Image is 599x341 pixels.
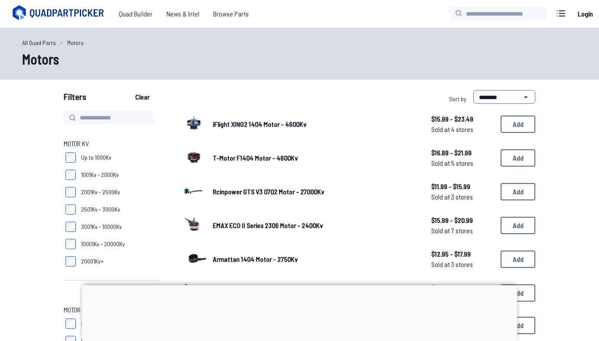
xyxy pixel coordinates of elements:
button: Add [501,183,535,200]
span: Armattan 1404 Motor - 2750Kv [213,255,298,263]
a: Rcinpower GTS V3 0702 Motor - 27000Kv [213,187,417,197]
span: 10001Kv - 20000Kv [81,240,125,248]
span: 2501Kv - 3000Kv [81,205,120,214]
span: $12.95 - $17.99 [431,249,494,259]
span: Sold at 3 stores [431,192,494,202]
span: Motor KV [64,138,89,149]
span: Filters [64,90,86,107]
span: $11.95 [431,283,494,293]
button: Add [501,251,535,268]
h1: Motors [22,48,577,69]
span: Motor Stator Size [64,305,114,315]
input: 1001Kv - 2000Kv [65,170,76,180]
span: EMAX ECO II Series 2306 Motor - 2400Kv [213,221,323,229]
span: 0505 - 1306 [81,319,109,328]
a: EMAX ECO II Series 2306 Motor - 2400Kv [213,220,417,231]
img: image [182,246,206,270]
span: T-Motor F1404 Motor - 4600Kv [213,154,298,162]
a: image [182,145,206,171]
a: Armattan 1404 Motor - 2750Kv [213,254,417,264]
button: Clear [128,90,157,104]
button: Add [501,149,535,167]
a: Motors [67,38,84,47]
a: image [182,111,206,138]
button: Add [501,116,535,133]
span: Up to 1000Kv [81,153,111,162]
span: 2001Kv - 2500Kv [81,188,120,196]
a: Login [575,5,596,23]
a: iFlight XING2 1404 Motor - 4600Kv [213,119,417,129]
span: $15.99 - $23.49 [431,114,494,124]
input: Up to 1000Kv [65,152,76,163]
span: Sold at 7 stores [431,225,494,236]
input: 2501Kv - 3000Kv [65,204,76,215]
input: 0505 - 1306 [65,318,76,329]
span: $11.99 - $15.99 [431,181,494,192]
input: 2001Kv - 2500Kv [65,187,76,197]
span: iFlight XING2 1404 Motor - 4600Kv [213,120,306,128]
select: Sort by [473,90,535,104]
button: Add [501,284,535,302]
img: image [182,280,206,304]
span: 1001Kv - 2000Kv [81,170,119,179]
img: image [182,111,206,135]
span: 3001Kv - 10000Kv [81,222,122,231]
input: 3001Kv - 10000Kv [65,222,76,232]
span: Rcinpower GTS V3 0702 Motor - 27000Kv [213,187,324,196]
a: Quad Builder [112,5,160,23]
img: image [182,178,206,203]
iframe: Advertisement [82,285,518,339]
span: $16.89 - $21.99 [431,148,494,158]
span: Sold at 5 stores [431,158,494,168]
span: Sort by [449,95,466,103]
a: T-Motor F1404 Motor - 4600Kv [213,153,417,163]
a: News & Intel [160,5,206,23]
a: image [182,280,206,306]
img: image [182,145,206,169]
input: 10001Kv - 20000Kv [65,239,76,249]
span: Sold at 3 stores [431,259,494,270]
a: image [182,178,206,205]
input: 20001Kv+ [65,256,76,267]
span: $15.99 - $20.99 [431,215,494,225]
a: image [182,246,206,273]
button: Add [501,217,535,234]
span: 20001Kv+ [81,257,104,266]
a: All Quad Parts [22,38,56,47]
img: image [182,212,206,236]
a: image [182,212,206,239]
button: Add [501,317,535,334]
span: Sold at 4 stores [431,124,494,135]
a: Browse Parts [206,5,256,23]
